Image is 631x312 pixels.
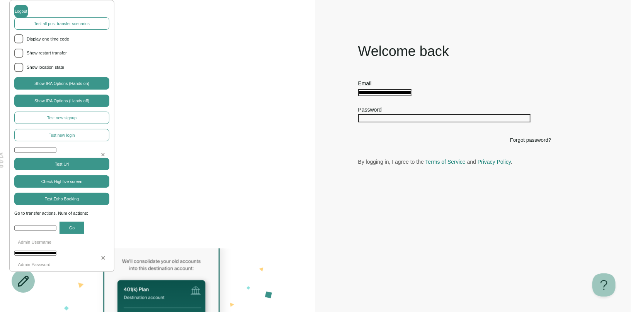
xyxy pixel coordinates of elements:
[27,64,109,71] span: Show location state
[14,63,109,72] li: Show location state
[14,210,109,217] span: Go to transfer actions. Num of actions:
[358,80,372,86] label: Email
[14,112,109,124] button: Test new signup
[592,273,616,297] iframe: Toggle Customer Support
[358,107,382,113] label: Password
[14,34,109,44] li: Display one time code
[27,50,109,57] span: Show restart transfer
[27,36,109,43] span: Display one time code
[14,158,109,170] button: Test Url
[358,158,551,165] p: By logging in, I agree to the and .
[14,5,28,17] button: Logout
[14,129,109,141] button: Test new login
[14,261,109,268] p: Admin Password
[14,175,109,188] button: Check Highfive screen
[358,42,551,61] h1: Welcome back
[14,95,109,107] button: Show IRA Options (Hands off)
[14,193,109,205] button: Test Zoho Booking
[425,159,466,165] a: Terms of Service
[14,239,109,246] p: Admin Username
[478,159,511,165] a: Privacy Policy
[510,137,551,143] button: Forgot password?
[14,77,109,90] button: Show IRA Options (Hands on)
[14,49,109,58] li: Show restart transfer
[14,17,109,30] button: Test all post transfer scenarios
[60,222,84,234] button: Go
